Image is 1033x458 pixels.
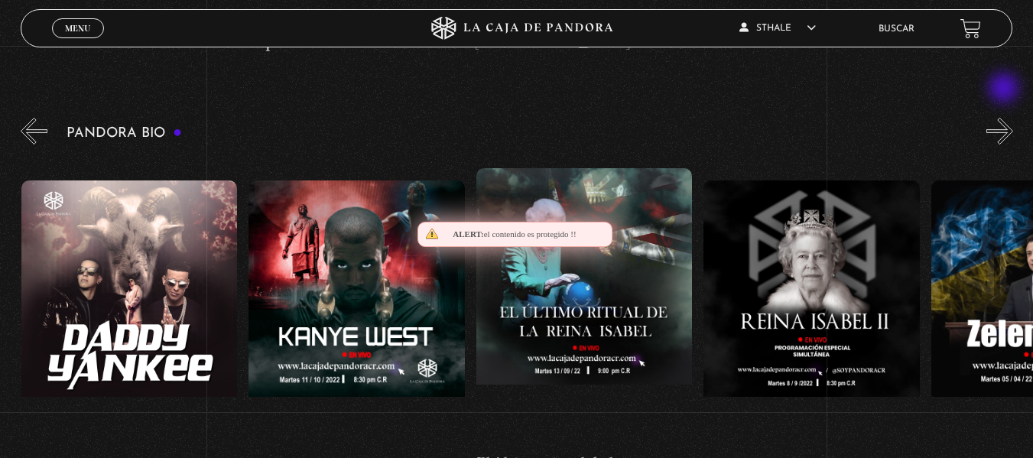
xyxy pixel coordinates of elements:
[879,24,914,34] a: Buscar
[453,229,483,239] span: Alert:
[960,18,981,38] a: View your shopping cart
[65,24,90,33] span: Menu
[21,18,237,42] h4: Paranormal & Sobrenatural
[67,126,182,141] h3: Pandora Bio
[739,24,816,33] span: Sthale
[249,5,465,54] h4: Pandora Tour: Habemus Papam
[417,222,612,247] div: el contenido es protegido !!
[21,118,47,145] button: Previous
[476,5,692,54] h4: Pandora Tour: Conclave desde [GEOGRAPHIC_DATA] Dia 1
[60,37,96,47] span: Cerrar
[986,118,1013,145] button: Next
